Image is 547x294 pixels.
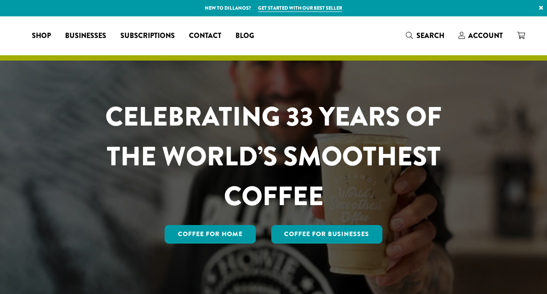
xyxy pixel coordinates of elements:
span: Search [416,31,444,41]
a: Get started with our best seller [258,4,342,12]
a: Coffee For Businesses [271,225,383,244]
span: Subscriptions [120,31,175,42]
a: Shop [25,29,58,43]
span: Shop [32,31,51,42]
a: Coffee for Home [165,225,256,244]
a: Search [399,28,451,43]
span: Contact [189,31,221,42]
span: Blog [235,31,254,42]
span: Account [468,31,503,41]
span: Businesses [65,31,106,42]
h1: CELEBRATING 33 YEARS OF THE WORLD’S SMOOTHEST COFFEE [79,97,468,216]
